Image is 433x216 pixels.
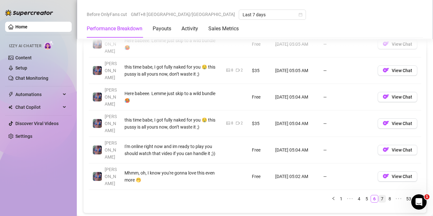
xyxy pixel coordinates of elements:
[392,147,412,153] span: View Chat
[392,68,412,73] span: View Chat
[345,195,355,203] span: •••
[378,122,417,127] a: OFView Chat
[383,93,389,100] img: OF
[181,25,198,33] div: Activity
[105,34,117,54] span: [PERSON_NAME]
[9,43,41,49] span: Izzy AI Chatter
[248,137,271,163] td: Free
[392,174,412,179] span: View Chat
[236,68,240,72] span: video-camera
[394,195,404,203] span: •••
[208,25,239,33] div: Sales Metrics
[404,195,413,202] a: 53
[226,68,230,72] span: picture
[371,195,378,202] a: 6
[93,93,102,101] img: Jaylie
[383,120,389,126] img: OF
[383,67,389,73] img: OF
[44,41,54,50] img: AI Chatter
[15,102,61,112] span: Chat Copilot
[383,173,389,179] img: OF
[392,94,412,100] span: View Chat
[5,10,53,16] img: logo-BBDzfeDw.svg
[383,146,389,153] img: OF
[424,194,429,199] span: 1
[248,84,271,110] td: Free
[93,119,102,128] img: Jaylie
[299,13,302,17] span: calendar
[248,110,271,137] td: $35
[392,121,412,126] span: View Chat
[378,118,417,129] button: OFView Chat
[15,134,32,139] a: Settings
[386,195,394,203] li: 8
[236,121,240,125] span: video-camera
[231,120,233,126] div: 8
[241,120,243,126] div: 2
[243,10,302,19] span: Last 7 days
[93,145,102,154] img: Jaylie
[378,43,417,48] a: OFView Chat
[93,172,102,181] img: Jaylie
[363,195,371,203] li: 5
[386,195,393,202] a: 8
[124,169,219,183] div: Mhmm, oh, I know you're gonna love this even more 🤭
[15,76,48,81] a: Chat Monitoring
[378,145,417,155] button: OFView Chat
[124,116,219,130] div: this time babe, I got fully naked for you 🤤 this pussy is all yours now, don’t waste it ;)
[15,65,27,71] a: Setup
[378,149,417,154] a: OFView Chat
[105,114,117,133] span: [PERSON_NAME]
[93,66,102,75] img: Jaylie
[378,175,417,180] a: OFView Chat
[8,105,12,109] img: Chat Copilot
[8,92,13,97] span: thunderbolt
[124,63,219,78] div: this time babe, I got fully naked for you 🤤 this pussy is all yours now, don’t waste it ;)
[371,195,378,203] li: 6
[411,194,427,210] iframe: Intercom live chat
[394,195,404,203] li: Next 5 Pages
[271,110,319,137] td: [DATE] 05:04 AM
[231,67,233,73] div: 8
[378,92,417,102] button: OFView Chat
[248,163,271,190] td: Free
[15,121,59,126] a: Discover Viral Videos
[131,10,235,19] span: GMT+8 [GEOGRAPHIC_DATA]/[GEOGRAPHIC_DATA]
[93,40,102,48] img: Jaylie
[379,195,386,202] a: 7
[15,89,61,100] span: Automations
[271,84,319,110] td: [DATE] 05:04 AM
[105,87,117,107] span: [PERSON_NAME]
[337,195,345,203] li: 1
[378,39,417,49] button: OFView Chat
[87,25,142,33] div: Performance Breakdown
[124,143,219,157] div: I'm online right now and im ready to play you should watch that video if you can handle it ;))
[378,69,417,74] a: OFView Chat
[378,171,417,182] button: OFView Chat
[319,163,374,190] td: —
[124,37,219,51] div: Here babeee. Lemme just skip to a wild bundle 🥵
[363,195,370,202] a: 5
[15,24,28,29] a: Home
[319,137,374,163] td: —
[355,195,363,203] li: 4
[271,137,319,163] td: [DATE] 05:04 AM
[378,65,417,76] button: OFView Chat
[330,195,337,203] button: left
[241,67,243,73] div: 2
[332,197,335,200] span: left
[105,61,117,80] span: [PERSON_NAME]
[271,163,319,190] td: [DATE] 05:02 AM
[356,195,363,202] a: 4
[338,195,345,202] a: 1
[319,31,374,57] td: —
[226,121,230,125] span: picture
[345,195,355,203] li: Previous 5 Pages
[15,55,32,60] a: Content
[248,31,271,57] td: Free
[378,195,386,203] li: 7
[378,96,417,101] a: OFView Chat
[330,195,337,203] li: Previous Page
[87,10,127,19] span: Before OnlyFans cut
[383,41,389,47] img: OF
